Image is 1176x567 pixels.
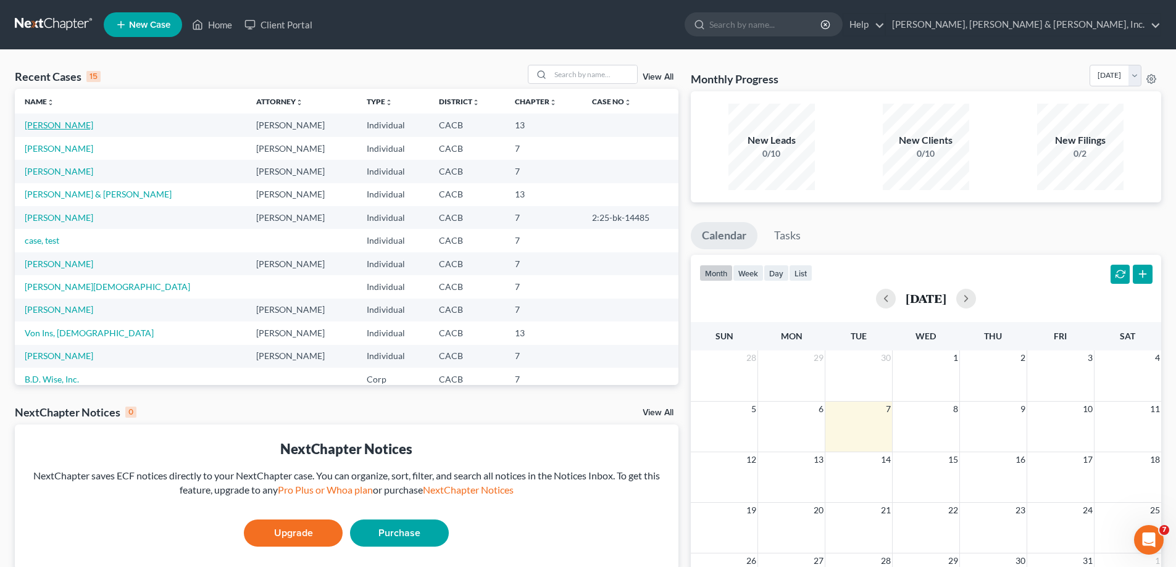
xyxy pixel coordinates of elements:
a: [PERSON_NAME] [25,212,93,223]
a: B.D. Wise, Inc. [25,374,79,384]
a: Home [186,14,238,36]
a: [PERSON_NAME] [25,304,93,315]
span: 1 [952,350,959,365]
td: 7 [505,206,582,229]
span: 11 [1149,402,1161,416]
span: 2 [1019,350,1027,365]
a: [PERSON_NAME], [PERSON_NAME] & [PERSON_NAME], Inc. [886,14,1161,36]
span: 5 [750,402,757,416]
span: 21 [880,503,892,518]
td: Individual [357,275,429,298]
td: [PERSON_NAME] [246,206,357,229]
td: [PERSON_NAME] [246,137,357,160]
td: [PERSON_NAME] [246,252,357,275]
span: 16 [1014,452,1027,467]
td: 7 [505,345,582,368]
span: Mon [781,331,803,341]
span: 14 [880,452,892,467]
span: 28 [745,350,757,365]
div: New Clients [883,133,969,147]
span: Fri [1054,331,1067,341]
i: unfold_more [296,99,303,106]
td: Individual [357,183,429,206]
div: 0/10 [728,147,815,160]
td: CACB [429,299,504,321]
a: NextChapter Notices [423,484,514,495]
div: 0/2 [1037,147,1124,160]
td: 13 [505,114,582,136]
a: Client Portal [238,14,319,36]
a: Upgrade [244,519,343,547]
span: Wed [915,331,936,341]
button: week [733,265,764,281]
td: 7 [505,368,582,391]
span: 19 [745,503,757,518]
span: 15 [947,452,959,467]
td: Individual [357,137,429,160]
td: 2:25-bk-14485 [582,206,678,229]
td: Individual [357,114,429,136]
span: 12 [745,452,757,467]
span: 23 [1014,503,1027,518]
td: CACB [429,206,504,229]
a: Von Ins, [DEMOGRAPHIC_DATA] [25,328,154,338]
td: CACB [429,252,504,275]
span: 29 [812,350,825,365]
td: 13 [505,321,582,344]
a: [PERSON_NAME] [25,120,93,130]
button: month [699,265,733,281]
span: 18 [1149,452,1161,467]
td: Individual [357,160,429,183]
td: 7 [505,275,582,298]
span: 4 [1154,350,1161,365]
td: Individual [357,252,429,275]
td: Individual [357,206,429,229]
a: [PERSON_NAME][DEMOGRAPHIC_DATA] [25,281,190,292]
a: case, test [25,235,59,246]
td: [PERSON_NAME] [246,160,357,183]
span: 3 [1086,350,1094,365]
a: Pro Plus or Whoa plan [278,484,373,495]
div: Recent Cases [15,69,101,84]
td: 7 [505,137,582,160]
div: 0/10 [883,147,969,160]
span: 10 [1082,402,1094,416]
button: day [764,265,789,281]
td: CACB [429,137,504,160]
i: unfold_more [472,99,480,106]
i: unfold_more [549,99,557,106]
div: NextChapter Notices [15,405,136,420]
td: 7 [505,229,582,252]
td: Individual [357,229,429,252]
span: 24 [1082,503,1094,518]
td: CACB [429,321,504,344]
div: New Filings [1037,133,1124,147]
a: Case Nounfold_more [592,97,632,106]
a: Tasks [763,222,812,249]
span: Sat [1120,331,1135,341]
i: unfold_more [385,99,393,106]
td: [PERSON_NAME] [246,183,357,206]
td: CACB [429,183,504,206]
i: unfold_more [47,99,54,106]
a: Districtunfold_more [439,97,480,106]
a: Calendar [691,222,757,249]
td: CACB [429,368,504,391]
a: Help [843,14,885,36]
span: 30 [880,350,892,365]
a: Chapterunfold_more [515,97,557,106]
span: 17 [1082,452,1094,467]
td: [PERSON_NAME] [246,299,357,321]
span: 7 [1159,525,1169,535]
span: 20 [812,503,825,518]
input: Search by name... [709,13,822,36]
span: 13 [812,452,825,467]
a: [PERSON_NAME] [25,259,93,269]
td: [PERSON_NAME] [246,321,357,344]
div: 0 [125,407,136,418]
td: Corp [357,368,429,391]
td: CACB [429,275,504,298]
a: Attorneyunfold_more [256,97,303,106]
a: Purchase [350,519,449,547]
a: [PERSON_NAME] [25,143,93,154]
